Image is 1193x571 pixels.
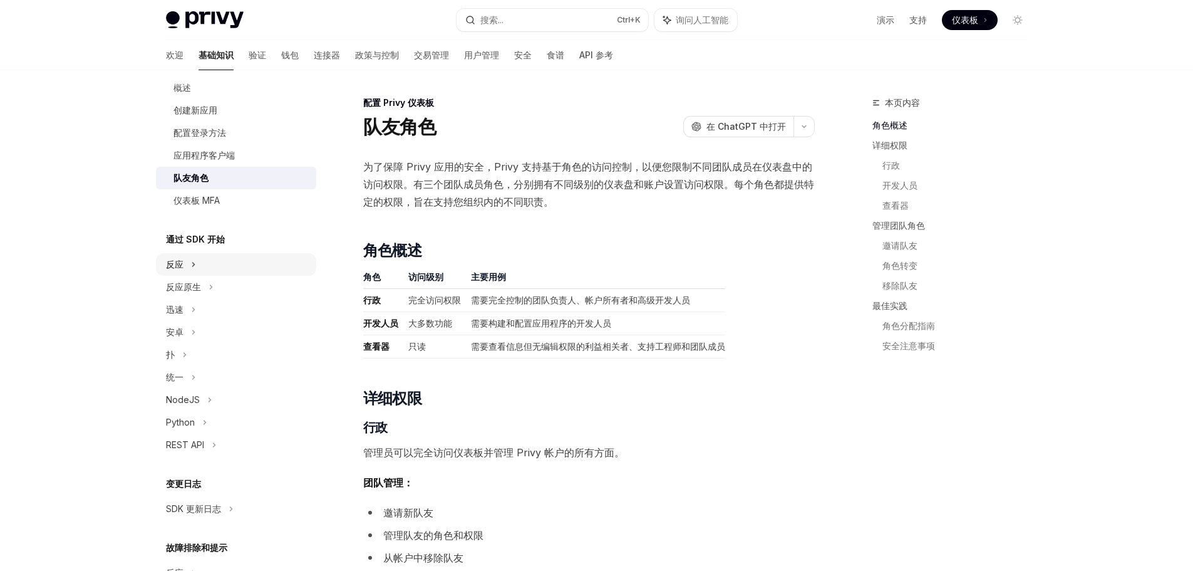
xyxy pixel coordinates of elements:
font: 大多数功能 [408,318,452,328]
font: 详细权限 [872,140,907,150]
a: 队友角色 [156,167,316,189]
font: 角色概述 [872,120,907,130]
font: 配置 Privy 仪表板 [363,97,434,108]
a: 角色分配指南 [882,316,1038,336]
font: 通过 SDK 开始 [166,234,225,244]
button: 切换暗模式 [1008,10,1028,30]
font: 开发人员 [882,180,917,191]
a: 钱包 [281,40,299,70]
font: 验证 [249,50,266,60]
font: 应用程序客户端 [173,150,235,160]
a: 创建新应用 [156,99,316,122]
font: 钱包 [281,50,299,60]
a: 交易管理 [414,40,449,70]
font: 统一 [166,372,183,382]
font: 开发人员 [363,318,398,328]
font: 需要查看信息但无编辑权限的利益相关者、支持工程师和团队成员 [471,341,725,352]
font: 访问级别 [408,271,443,282]
a: 仪表板 [942,10,998,30]
a: 最佳实践 [872,296,1038,316]
font: 安全 [514,50,532,60]
font: +K [630,15,641,24]
a: 演示 [877,14,894,26]
font: SDK 更新日志 [166,503,221,514]
font: 演示 [877,14,894,25]
a: 政策与控制 [355,40,399,70]
font: 最佳实践 [872,300,907,311]
a: 应用程序客户端 [156,144,316,167]
a: 角色概述 [872,115,1038,135]
font: 管理员可以完全访问仪表板并管理 Privy 帐户的所有方面。 [363,446,624,459]
font: REST API [166,439,204,450]
font: 行政 [363,295,381,305]
a: 管理团队角色 [872,216,1038,236]
font: 从帐户中移除队友 [383,552,463,564]
font: 角色 [363,271,381,282]
a: 查看器 [882,196,1038,216]
font: 完全访问权限 [408,295,461,305]
font: 行政 [363,420,388,435]
font: 交易管理 [414,50,449,60]
font: 队友角色 [173,172,209,183]
a: 欢迎 [166,40,183,70]
font: 角色概述 [363,241,422,259]
a: 连接器 [314,40,340,70]
font: 角色转变 [882,260,917,271]
font: 搜索... [480,14,504,25]
a: 仪表板 MFA [156,189,316,212]
font: 配置登录方法 [173,127,226,138]
font: API 参考 [579,50,613,60]
a: 开发人员 [882,175,1038,196]
a: 验证 [249,40,266,70]
font: 扑 [166,349,175,360]
a: 安全注意事项 [882,336,1038,356]
font: 欢迎 [166,50,183,60]
font: 变更日志 [166,478,201,489]
img: 灯光标志 [166,11,244,29]
font: 只读 [408,341,426,352]
a: 详细权限 [872,135,1038,155]
font: 迅速 [166,304,183,315]
a: 安全 [514,40,532,70]
a: 食谱 [547,40,564,70]
font: 政策与控制 [355,50,399,60]
font: 行政 [882,160,900,170]
font: 反应 [166,259,183,270]
font: NodeJS [166,394,200,405]
button: 在 ChatGPT 中打开 [683,116,793,137]
font: 用户管理 [464,50,499,60]
font: 连接器 [314,50,340,60]
font: 故障排除和提示 [166,542,227,553]
a: 配置登录方法 [156,122,316,144]
font: 角色分配指南 [882,320,935,331]
font: 移除队友 [882,280,917,291]
font: 需要构建和配置应用程序的开发人员 [471,318,611,328]
font: Python [166,417,195,427]
font: 管理团队角色 [872,220,925,231]
font: 仪表板 MFA [173,195,220,206]
font: 详细权限 [363,389,422,407]
a: 角色转变 [882,256,1038,276]
font: 主要用例 [471,271,506,282]
font: 需要完全控制的团队负责人、帐户所有者和高级开发人员 [471,295,690,305]
font: 邀请队友 [882,240,917,251]
a: 支持 [909,14,927,26]
font: 仪表板 [952,14,978,25]
a: 用户管理 [464,40,499,70]
button: 询问人工智能 [654,9,737,31]
font: 创建新应用 [173,105,217,115]
font: 管理队友的角色和权限 [383,529,483,542]
font: 队友角色 [363,115,436,138]
button: 搜索...Ctrl+K [457,9,648,31]
a: 行政 [882,155,1038,175]
font: 询问人工智能 [676,14,728,25]
font: 安卓 [166,327,183,337]
font: 为了保障 Privy 应用的安全，Privy 支持基于角色的访问控制，以便您限制不同团队成员在仪表盘中的访问权限。有三个团队成员角色，分别拥有不同级别的仪表盘和账户设置访问权限。每个角色都提供特... [363,160,814,208]
font: 安全注意事项 [882,340,935,351]
font: 邀请新队友 [383,506,433,519]
font: 基础知识 [199,50,234,60]
a: 移除队友 [882,276,1038,296]
a: 基础知识 [199,40,234,70]
font: 支持 [909,14,927,25]
a: 邀请队友 [882,236,1038,256]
